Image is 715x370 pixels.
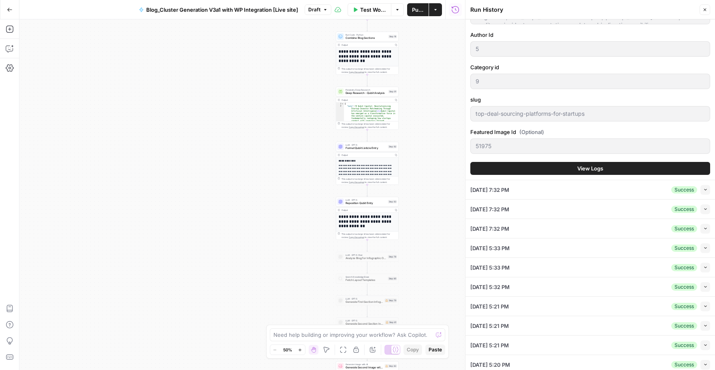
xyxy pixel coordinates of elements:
[385,364,397,368] div: Step 83
[134,3,303,16] button: Blog_Cluster Generation V3a1 with WP Integration [Live site]
[470,128,710,136] label: Featured Image Id
[305,4,331,15] button: Draft
[407,346,419,353] span: Copy
[671,206,697,213] div: Success
[470,96,710,104] label: slug
[346,201,386,205] span: Reposition Qubit Entry
[346,253,386,257] span: LLM · GPT-5 Chat
[341,208,393,212] div: Output
[341,67,397,74] div: This output is too large & has been abbreviated for review. to view the full content.
[341,43,393,47] div: Output
[470,244,510,252] span: [DATE] 5:33 PM
[336,87,399,130] div: Perplexity Deep ResearchDeep Research - Qubit AnalysisStep 91Output{ "body":"# Qubit Capital: Rev...
[671,245,697,252] div: Success
[341,98,393,102] div: Output
[671,225,697,232] div: Success
[349,181,364,183] span: Copy the output
[671,303,697,310] div: Success
[367,130,368,141] g: Edge from step_91 to step_92
[346,363,383,366] span: Generate Image with AI
[308,6,320,13] span: Draft
[671,342,697,349] div: Success
[388,200,397,204] div: Step 93
[470,186,509,194] span: [DATE] 7:32 PM
[146,6,298,14] span: Blog_Cluster Generation V3a1 with WP Integration [Live site]
[349,71,364,73] span: Copy the output
[336,317,399,327] div: LLM · GPT-5Generate Second Section Infographic PromptStep 81
[346,278,386,282] span: Fetch Layout Templates
[341,122,397,129] div: This output is too large & has been abbreviated for review. to view the full content.
[470,341,509,349] span: [DATE] 5:21 PM
[346,319,384,322] span: LLM · GPT-5
[385,298,397,302] div: Step 79
[425,344,445,355] button: Paste
[336,274,399,283] div: Search Knowledge BaseFetch Layout TemplatesStep 80
[470,31,710,39] label: Author Id
[367,19,368,31] g: Edge from step_73 to step_16
[341,102,344,105] span: Toggle code folding, rows 1 through 3
[388,145,397,149] div: Step 92
[388,35,397,38] div: Step 16
[470,162,710,175] button: View Logs
[346,297,383,300] span: LLM · GPT-5
[367,283,368,295] g: Edge from step_80 to step_79
[470,361,510,369] span: [DATE] 5:20 PM
[519,128,544,136] span: (Optional)
[577,164,603,172] span: View Logs
[470,264,510,272] span: [DATE] 5:33 PM
[470,283,510,291] span: [DATE] 5:32 PM
[671,322,697,330] div: Success
[470,322,509,330] span: [DATE] 5:21 PM
[346,143,386,147] span: LLM · GPT-5
[346,91,387,95] span: Deep Research - Qubit Analysis
[348,3,391,16] button: Test Workflow
[470,302,509,310] span: [DATE] 5:21 PM
[346,366,383,370] span: Generate Second Image with AI
[341,177,397,184] div: This output is too large & has been abbreviated for review. to view the full content.
[470,225,509,233] span: [DATE] 7:32 PM
[346,36,387,40] span: Combine Blog Sections
[346,33,387,36] span: Run Code · Python
[388,255,397,259] div: Step 78
[349,236,364,238] span: Copy the output
[346,256,386,260] span: Analyze Blog for Infographic Opportunities
[470,63,710,71] label: Category id
[367,74,368,86] g: Edge from step_16 to step_91
[346,322,384,326] span: Generate Second Section Infographic Prompt
[671,283,697,291] div: Success
[346,146,386,150] span: Format Qubit Listicle Entry
[341,232,397,239] div: This output is too large & has been abbreviated for review. to view the full content.
[388,277,397,281] div: Step 80
[388,90,397,94] div: Step 91
[336,252,399,262] div: LLM · GPT-5 ChatAnalyze Blog for Infographic OpportunitiesStep 78
[671,186,697,194] div: Success
[429,346,442,353] span: Paste
[470,205,509,213] span: [DATE] 7:32 PM
[346,198,386,202] span: LLM · GPT-5
[336,296,399,305] div: LLM · GPT-5Generate First Section Infographic PromptStep 79
[349,126,364,128] span: Copy the output
[360,6,386,14] span: Test Workflow
[671,264,697,271] div: Success
[346,275,386,279] span: Search Knowledge Base
[367,262,368,273] g: Edge from step_78 to step_80
[403,344,422,355] button: Copy
[385,320,397,324] div: Step 81
[283,347,292,353] span: 50%
[346,88,387,91] span: Perplexity Deep Research
[367,349,368,361] g: Edge from step_82 to step_83
[412,6,424,14] span: Publish
[407,3,429,16] button: Publish
[341,153,393,157] div: Output
[367,305,368,317] g: Edge from step_79 to step_81
[336,102,344,105] div: 1
[346,300,383,304] span: Generate First Section Infographic Prompt
[367,240,368,251] g: Edge from step_93 to step_78
[671,361,697,368] div: Success
[367,185,368,196] g: Edge from step_92 to step_93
